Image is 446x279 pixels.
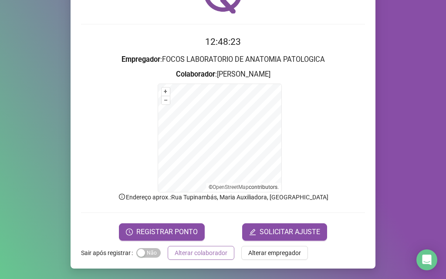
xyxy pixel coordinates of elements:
[209,184,279,190] li: © contributors.
[119,223,205,241] button: REGISTRAR PONTO
[118,193,126,201] span: info-circle
[81,69,365,80] h3: : [PERSON_NAME]
[242,223,327,241] button: editSOLICITAR AJUSTE
[162,96,170,104] button: –
[248,248,301,258] span: Alterar empregador
[205,37,241,47] time: 12:48:23
[122,55,160,64] strong: Empregador
[176,70,215,78] strong: Colaborador
[136,227,198,237] span: REGISTRAR PONTO
[81,54,365,65] h3: : FOCOS LABORATORIO DE ANATOMIA PATOLOGICA
[213,184,249,190] a: OpenStreetMap
[162,87,170,96] button: +
[175,248,227,258] span: Alterar colaborador
[260,227,320,237] span: SOLICITAR AJUSTE
[81,246,136,260] label: Sair após registrar
[81,192,365,202] p: Endereço aprox. : Rua Tupinambás, Maria Auxiliadora, [GEOGRAPHIC_DATA]
[168,246,234,260] button: Alterar colaborador
[416,249,437,270] div: Open Intercom Messenger
[241,246,308,260] button: Alterar empregador
[249,229,256,235] span: edit
[126,229,133,235] span: clock-circle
